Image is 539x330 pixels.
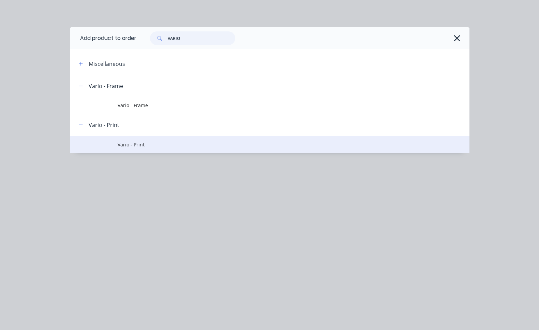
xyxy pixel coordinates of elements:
input: Search... [168,31,235,45]
div: Miscellaneous [89,60,125,68]
div: Vario - Frame [89,82,123,90]
div: Add product to order [70,27,136,49]
span: Vario - Print [118,141,399,148]
div: Vario - Print [89,121,119,129]
span: Vario - Frame [118,102,399,109]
